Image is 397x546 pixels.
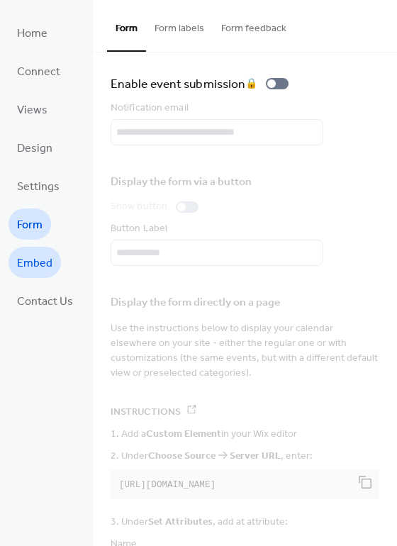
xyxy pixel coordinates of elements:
span: Embed [17,252,52,275]
a: Views [9,94,56,125]
span: Views [17,99,47,122]
a: Contact Us [9,285,82,316]
span: Connect [17,61,60,84]
a: Home [9,17,56,48]
span: Contact Us [17,291,73,313]
a: Design [9,132,61,163]
a: Embed [9,247,61,278]
span: Design [17,138,52,160]
a: Settings [9,170,68,201]
span: Form [17,214,43,237]
a: Connect [9,55,69,87]
span: Home [17,23,47,45]
a: Form [9,208,51,240]
span: Settings [17,176,60,199]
